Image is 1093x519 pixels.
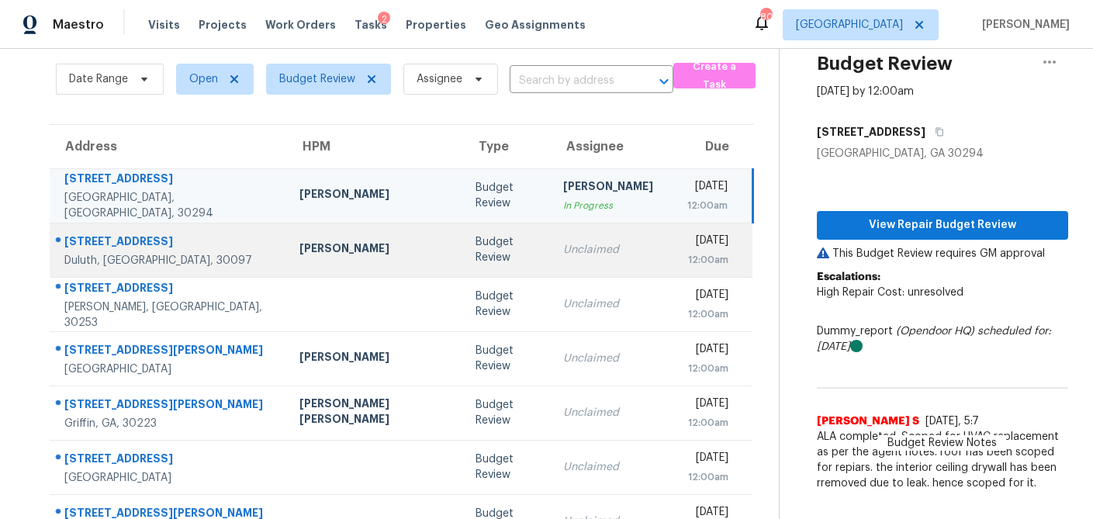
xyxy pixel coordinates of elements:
div: 80 [760,9,771,25]
div: Unclaimed [563,405,653,420]
div: Unclaimed [563,242,653,258]
div: [GEOGRAPHIC_DATA] [64,470,275,486]
button: Open [653,71,675,92]
div: Budget Review [476,180,538,211]
div: [PERSON_NAME] [PERSON_NAME] [299,396,450,431]
div: [PERSON_NAME] [299,349,450,368]
span: Properties [406,17,466,33]
div: [DATE] [678,341,729,361]
div: Budget Review [476,397,538,428]
h2: Budget Review [817,56,953,71]
div: 12:00am [678,469,729,485]
div: Budget Review [476,452,538,483]
div: [STREET_ADDRESS] [64,280,275,299]
h5: [STREET_ADDRESS] [817,124,925,140]
span: [PERSON_NAME] [976,17,1070,33]
th: Due [666,125,753,168]
div: 12:00am [678,252,729,268]
div: [STREET_ADDRESS][PERSON_NAME] [64,396,275,416]
b: Escalations: [817,272,880,282]
div: [PERSON_NAME] [563,178,653,198]
div: Duluth, [GEOGRAPHIC_DATA], 30097 [64,253,275,268]
div: [PERSON_NAME], [GEOGRAPHIC_DATA], 30253 [64,299,275,330]
div: Budget Review [476,343,538,374]
div: [PERSON_NAME] [299,240,450,260]
span: Tasks [355,19,387,30]
div: 12:00am [678,361,729,376]
div: 2 [378,12,390,27]
div: [DATE] by 12:00am [817,84,914,99]
div: In Progress [563,198,653,213]
div: [DATE] [678,287,729,306]
button: Create a Task [673,63,756,88]
div: [STREET_ADDRESS][PERSON_NAME] [64,342,275,362]
span: Projects [199,17,247,33]
th: Address [50,125,287,168]
div: 12:00am [678,306,729,322]
span: Work Orders [265,17,336,33]
div: [DATE] [678,233,729,252]
th: Assignee [551,125,666,168]
div: [PERSON_NAME] [299,186,450,206]
button: View Repair Budget Review [817,211,1068,240]
div: Budget Review [476,289,538,320]
span: ALA completed. Scoped for HVAC replacement as per the agent notes. roof has been scoped for repia... [817,429,1068,491]
span: [GEOGRAPHIC_DATA] [796,17,903,33]
span: Maestro [53,17,104,33]
div: [GEOGRAPHIC_DATA], [GEOGRAPHIC_DATA], 30294 [64,190,275,221]
div: Unclaimed [563,459,653,475]
div: Unclaimed [563,351,653,366]
span: Budget Review Notes [878,435,1006,451]
p: This Budget Review requires GM approval [817,246,1068,261]
div: [GEOGRAPHIC_DATA], GA 30294 [817,146,1068,161]
span: [PERSON_NAME] S [817,413,919,429]
button: Copy Address [925,118,946,146]
div: Griffin, GA, 30223 [64,416,275,431]
div: [STREET_ADDRESS] [64,234,275,253]
div: Budget Review [476,234,538,265]
i: scheduled for: [DATE] [817,326,1051,352]
div: 12:00am [678,415,729,431]
span: Create a Task [681,58,748,94]
div: 12:00am [678,198,728,213]
div: [GEOGRAPHIC_DATA] [64,362,275,377]
span: Assignee [417,71,462,87]
span: High Repair Cost: unresolved [817,287,963,298]
div: [DATE] [678,450,729,469]
th: Type [463,125,551,168]
input: Search by address [510,69,630,93]
div: [STREET_ADDRESS] [64,451,275,470]
div: [DATE] [678,178,728,198]
span: Budget Review [279,71,355,87]
div: [DATE] [678,396,729,415]
span: Date Range [69,71,128,87]
div: Unclaimed [563,296,653,312]
i: (Opendoor HQ) [896,326,974,337]
div: Dummy_report [817,324,1068,355]
th: HPM [287,125,462,168]
span: View Repair Budget Review [829,216,1056,235]
span: Open [189,71,218,87]
span: [DATE], 5:7 [925,416,979,427]
div: [STREET_ADDRESS] [64,171,275,190]
span: Geo Assignments [485,17,586,33]
span: Visits [148,17,180,33]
